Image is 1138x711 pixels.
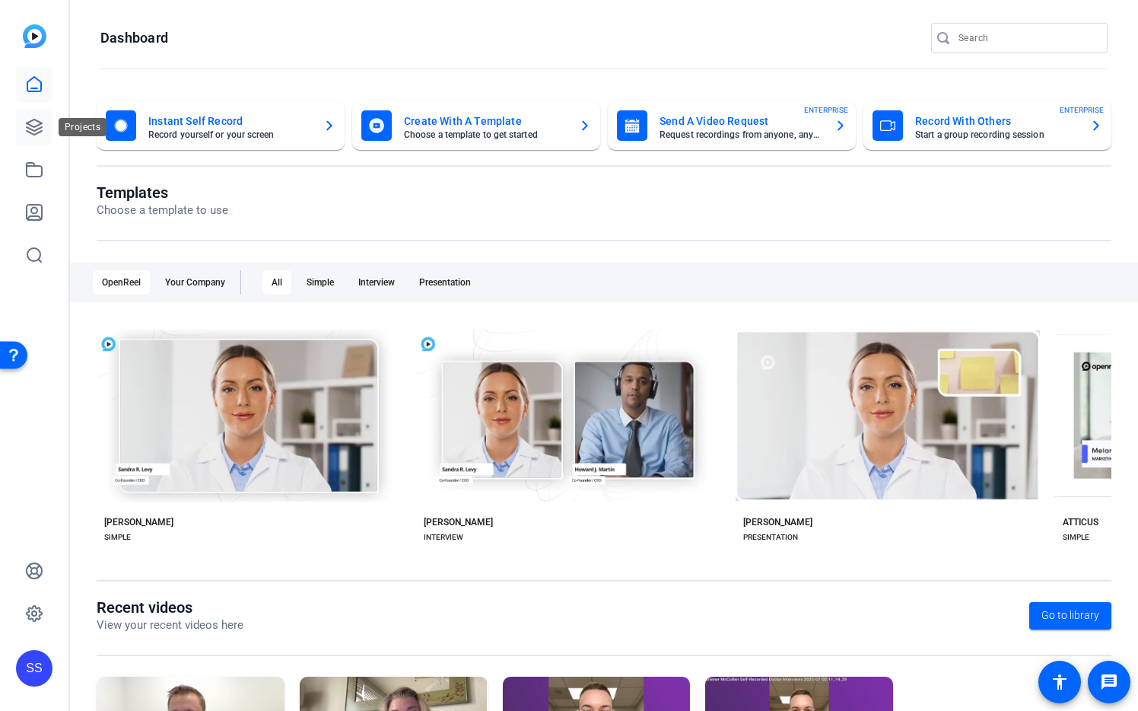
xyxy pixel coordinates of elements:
mat-icon: message [1100,673,1118,691]
div: Your Company [156,270,234,295]
div: SS [16,650,52,687]
span: ENTERPRISE [1060,104,1104,116]
h1: Templates [97,183,228,202]
div: Simple [297,270,343,295]
div: All [262,270,291,295]
mat-icon: accessibility [1051,673,1069,691]
mat-card-subtitle: Record yourself or your screen [148,130,311,139]
button: Record With OthersStart a group recording sessionENTERPRISE [863,101,1111,150]
button: Create With A TemplateChoose a template to get started [352,101,600,150]
mat-card-subtitle: Request recordings from anyone, anywhere [660,130,822,139]
button: Send A Video RequestRequest recordings from anyone, anywhereENTERPRISE [608,101,856,150]
p: View your recent videos here [97,617,243,634]
div: SIMPLE [104,531,131,544]
div: ATTICUS [1063,516,1098,528]
span: Go to library [1041,607,1099,623]
img: blue-gradient.svg [23,24,46,48]
p: Choose a template to use [97,202,228,219]
div: SIMPLE [1063,531,1089,544]
div: INTERVIEW [424,531,463,544]
h1: Dashboard [100,29,168,47]
div: Interview [349,270,404,295]
mat-card-title: Create With A Template [404,112,567,130]
div: [PERSON_NAME] [104,516,173,528]
mat-card-title: Instant Self Record [148,112,311,130]
div: [PERSON_NAME] [743,516,812,528]
span: ENTERPRISE [804,104,848,116]
div: Presentation [410,270,480,295]
div: [PERSON_NAME] [424,516,493,528]
mat-card-subtitle: Choose a template to get started [404,130,567,139]
h1: Recent videos [97,598,243,617]
div: OpenReel [93,270,150,295]
mat-card-title: Send A Video Request [660,112,822,130]
div: PRESENTATION [743,531,798,544]
mat-card-title: Record With Others [915,112,1078,130]
div: Projects [59,118,106,136]
button: Instant Self RecordRecord yourself or your screen [97,101,345,150]
a: Go to library [1029,602,1111,630]
mat-card-subtitle: Start a group recording session [915,130,1078,139]
input: Search [958,29,1095,47]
